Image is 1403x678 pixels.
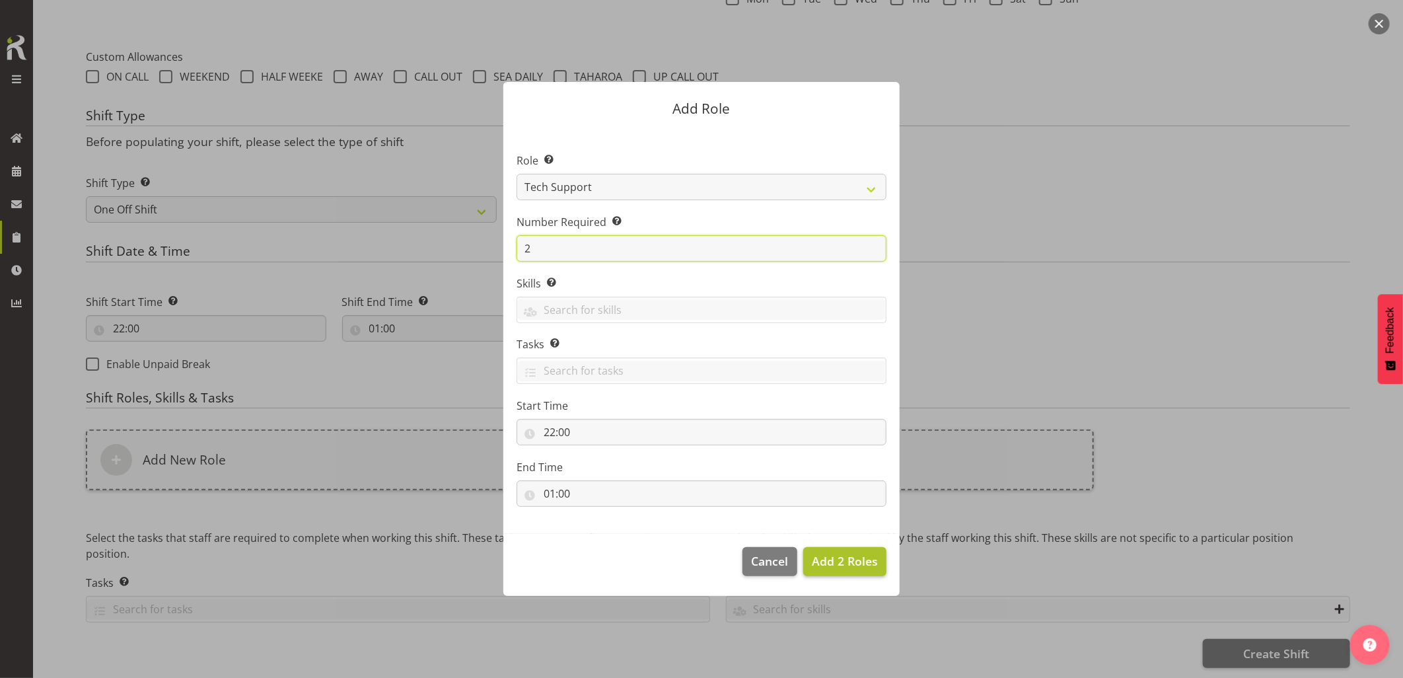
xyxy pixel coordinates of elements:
input: Search for skills [517,299,886,320]
span: Feedback [1385,307,1396,354]
label: End Time [517,459,886,475]
label: Tasks [517,336,886,352]
input: Click to select... [517,419,886,445]
label: Skills [517,276,886,291]
label: Role [517,153,886,169]
button: Feedback - Show survey [1378,294,1403,384]
label: Start Time [517,398,886,414]
p: Add Role [517,102,886,116]
label: Number Required [517,214,886,230]
button: Add 2 Roles [803,547,886,576]
span: Add 2 Roles [812,553,878,569]
img: help-xxl-2.png [1363,638,1377,652]
button: Cancel [742,547,797,576]
span: Cancel [752,552,789,570]
input: Search for tasks [517,361,886,381]
input: Click to select... [517,480,886,507]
